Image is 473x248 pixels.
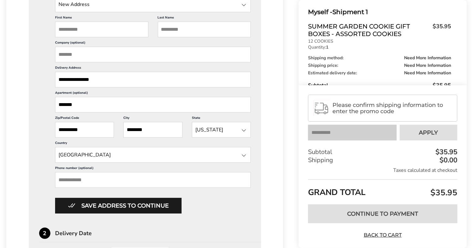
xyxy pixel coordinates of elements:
input: State [55,147,251,163]
div: Delivery Date [55,230,261,236]
label: State [192,116,251,122]
div: Shipping [308,156,457,164]
button: Apply [400,125,457,140]
div: GRAND TOTAL [308,179,457,200]
label: Delivery Address [55,66,251,72]
span: Need More Information [404,56,451,60]
label: Apartment (optional) [55,91,251,97]
label: Phone number (optional) [55,166,251,172]
input: State [192,122,251,138]
p: 12 COOKIES [308,39,451,44]
div: Shipping method: [308,56,451,60]
input: Delivery Address [55,72,251,87]
span: Myself - [308,8,332,16]
input: City [123,122,182,138]
p: Quantity: [308,45,451,50]
div: Subtotal [308,82,451,89]
input: Company [55,47,251,62]
span: Need More Information [404,63,451,68]
input: ZIP [55,122,114,138]
div: $0.00 [438,157,457,164]
button: Continue to Payment [308,204,457,223]
label: Last Name [158,15,251,22]
label: City [123,116,182,122]
span: $35.95 [429,187,457,198]
input: Last Name [158,22,251,37]
strong: 1 [326,44,328,50]
div: Taxes calculated at checkout [308,167,457,174]
div: Shipment 1 [308,7,451,17]
input: First Name [55,22,148,37]
span: Please confirm shipping information to enter the promo code [332,102,452,114]
div: Shipping price: [308,63,451,68]
div: 2 [39,228,50,239]
span: Summer Garden Cookie Gift Boxes - Assorted Cookies [308,23,429,38]
input: Apartment [55,97,251,113]
label: Country [55,141,251,147]
span: $35.95 [429,23,451,36]
div: Subtotal [308,148,457,156]
label: First Name [55,15,148,22]
span: $35.95 [433,82,451,89]
span: Apply [419,130,438,135]
div: $35.95 [434,149,457,156]
span: Need More Information [404,71,451,75]
a: Back to Cart [361,232,405,239]
button: Button save address [55,198,182,214]
label: Company (optional) [55,40,251,47]
label: Zip/Postal Code [55,116,114,122]
a: Summer Garden Cookie Gift Boxes - Assorted Cookies$35.95 [308,23,451,38]
div: Estimated delivery date: [308,71,451,75]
